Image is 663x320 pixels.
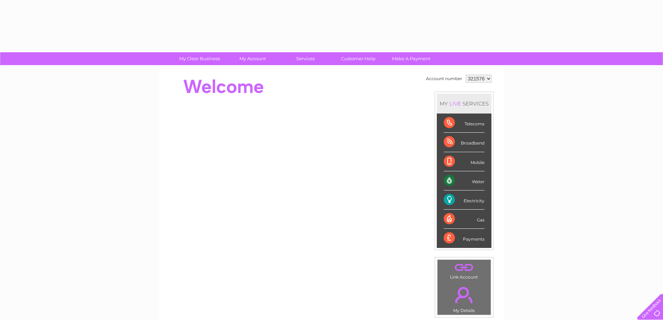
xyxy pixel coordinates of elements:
[448,100,463,107] div: LIVE
[424,73,464,85] td: Account number
[444,210,484,229] div: Gas
[171,52,228,65] a: My Clear Business
[444,171,484,190] div: Water
[277,52,334,65] a: Services
[224,52,281,65] a: My Account
[330,52,387,65] a: Customer Help
[444,190,484,210] div: Electricity
[444,133,484,152] div: Broadband
[444,229,484,248] div: Payments
[444,152,484,171] div: Mobile
[437,281,491,315] td: My Details
[437,94,491,114] div: MY SERVICES
[382,52,440,65] a: Make A Payment
[444,114,484,133] div: Telecoms
[439,262,489,274] a: .
[437,259,491,281] td: Link Account
[439,283,489,307] a: .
